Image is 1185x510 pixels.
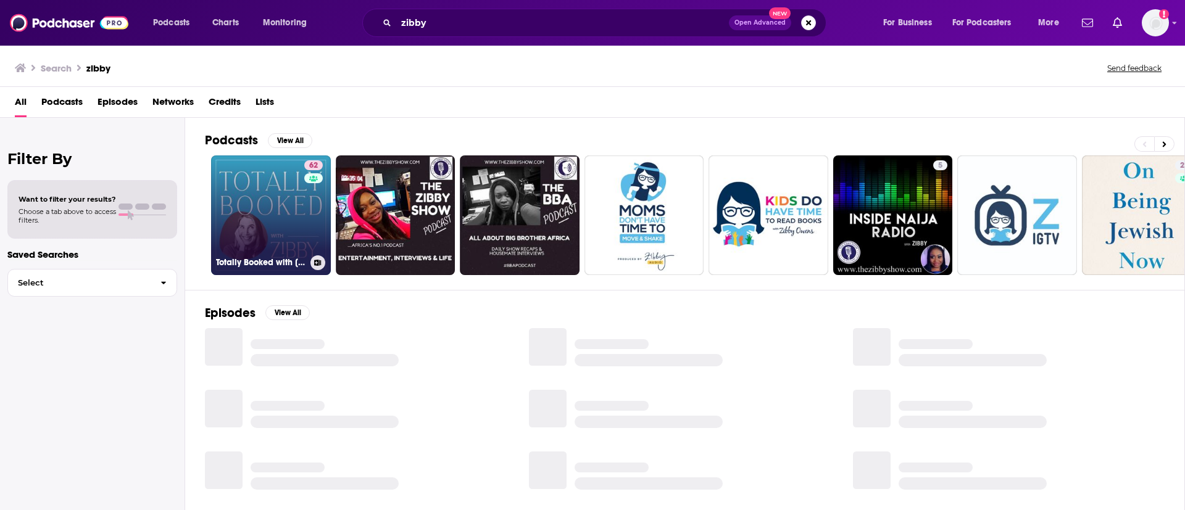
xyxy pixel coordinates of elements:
a: 62Totally Booked with [PERSON_NAME] [211,155,331,275]
span: Open Advanced [734,20,786,26]
button: Show profile menu [1142,9,1169,36]
span: Logged in as sydneymorris_books [1142,9,1169,36]
span: For Podcasters [952,14,1012,31]
span: Charts [212,14,239,31]
a: PodcastsView All [205,133,312,148]
h2: Filter By [7,150,177,168]
a: All [15,92,27,117]
h2: Episodes [205,305,256,321]
button: View All [265,305,310,320]
a: Credits [209,92,241,117]
a: Lists [256,92,274,117]
button: open menu [254,13,323,33]
button: Open AdvancedNew [729,15,791,30]
a: 5 [933,160,947,170]
span: Want to filter your results? [19,195,116,204]
span: Monitoring [263,14,307,31]
a: EpisodesView All [205,305,310,321]
a: Charts [204,13,246,33]
button: open menu [944,13,1029,33]
p: Saved Searches [7,249,177,260]
button: open menu [875,13,947,33]
svg: Add a profile image [1159,9,1169,19]
button: Select [7,269,177,297]
a: Episodes [98,92,138,117]
button: open menu [144,13,206,33]
h2: Podcasts [205,133,258,148]
h3: Search [41,62,72,74]
button: View All [268,133,312,148]
a: Networks [152,92,194,117]
a: 62 [304,160,323,170]
span: 62 [309,160,318,172]
span: Select [8,279,151,287]
button: open menu [1029,13,1075,33]
h3: Totally Booked with [PERSON_NAME] [216,257,306,268]
a: Show notifications dropdown [1077,12,1098,33]
span: Choose a tab above to access filters. [19,207,116,224]
span: Podcasts [153,14,189,31]
span: For Business [883,14,932,31]
input: Search podcasts, credits, & more... [396,13,729,33]
span: More [1038,14,1059,31]
h3: zibby [86,62,110,74]
img: User Profile [1142,9,1169,36]
a: Podcasts [41,92,83,117]
a: Show notifications dropdown [1108,12,1127,33]
button: Send feedback [1104,63,1165,73]
span: 5 [938,160,942,172]
span: New [769,7,791,19]
img: Podchaser - Follow, Share and Rate Podcasts [10,11,128,35]
a: 5 [833,155,953,275]
div: Search podcasts, credits, & more... [374,9,838,37]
